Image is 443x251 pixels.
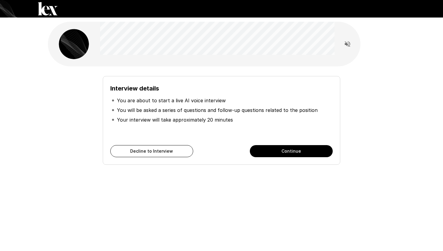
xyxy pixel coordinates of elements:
img: lex_avatar2.png [59,29,89,59]
button: Decline to Interview [110,145,193,157]
p: Your interview will take approximately 20 minutes [117,116,233,123]
p: You are about to start a live AI voice interview [117,97,226,104]
p: You will be asked a series of questions and follow-up questions related to the position [117,106,318,114]
button: Read questions aloud [341,38,353,50]
b: Interview details [110,85,159,92]
button: Continue [250,145,333,157]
